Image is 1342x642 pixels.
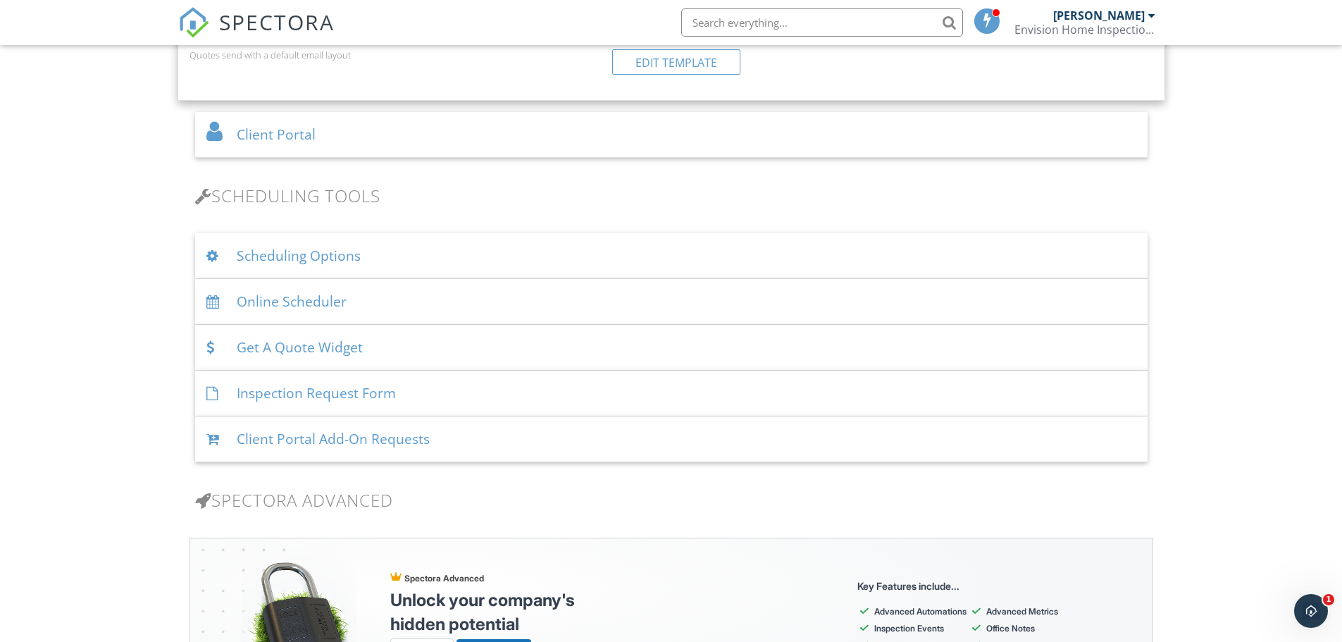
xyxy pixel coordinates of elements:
[195,186,1148,205] h3: Scheduling Tools
[195,112,1148,158] div: Client Portal
[681,8,963,37] input: Search everything...
[390,572,595,586] p: Spectora Advanced
[1053,8,1145,23] div: [PERSON_NAME]
[195,416,1148,462] div: Client Portal Add-On Requests
[874,622,967,636] li: Inspection Events
[1294,594,1328,628] iframe: Intercom live chat
[178,7,209,38] img: The Best Home Inspection Software - Spectora
[390,588,595,636] h4: Unlock your company's hidden potential
[190,49,581,61] div: Quotes send with a default email layout
[874,605,967,619] li: Advanced Automations
[195,325,1148,371] div: Get A Quote Widget
[857,579,1079,593] p: Key Features include...
[612,49,740,75] a: Edit Template
[195,371,1148,416] div: Inspection Request Form
[986,622,1079,636] li: Office Notes
[195,233,1148,279] div: Scheduling Options
[986,605,1079,619] li: Advanced Metrics
[1014,23,1155,37] div: Envision Home Inspections
[178,19,335,49] a: SPECTORA
[195,279,1148,325] div: Online Scheduler
[1323,594,1334,605] span: 1
[219,7,335,37] span: SPECTORA
[195,490,1148,510] h3: Spectora Advanced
